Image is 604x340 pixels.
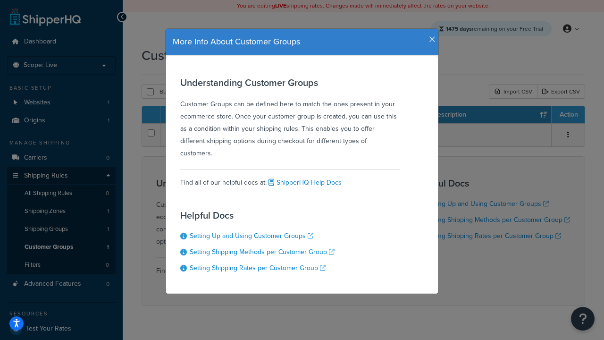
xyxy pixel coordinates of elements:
div: Customer Groups can be defined here to match the ones present in your ecommerce store. Once your ... [180,77,400,160]
div: Find all of our helpful docs at: [180,169,400,189]
a: Setting Up and Using Customer Groups [190,231,313,241]
a: Setting Shipping Methods per Customer Group [190,247,335,257]
a: ShipperHQ Help Docs [267,178,342,187]
h3: Helpful Docs [180,210,335,221]
h4: More Info About Customer Groups [173,36,431,48]
a: Setting Shipping Rates per Customer Group [190,263,326,273]
h3: Understanding Customer Groups [180,77,400,88]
